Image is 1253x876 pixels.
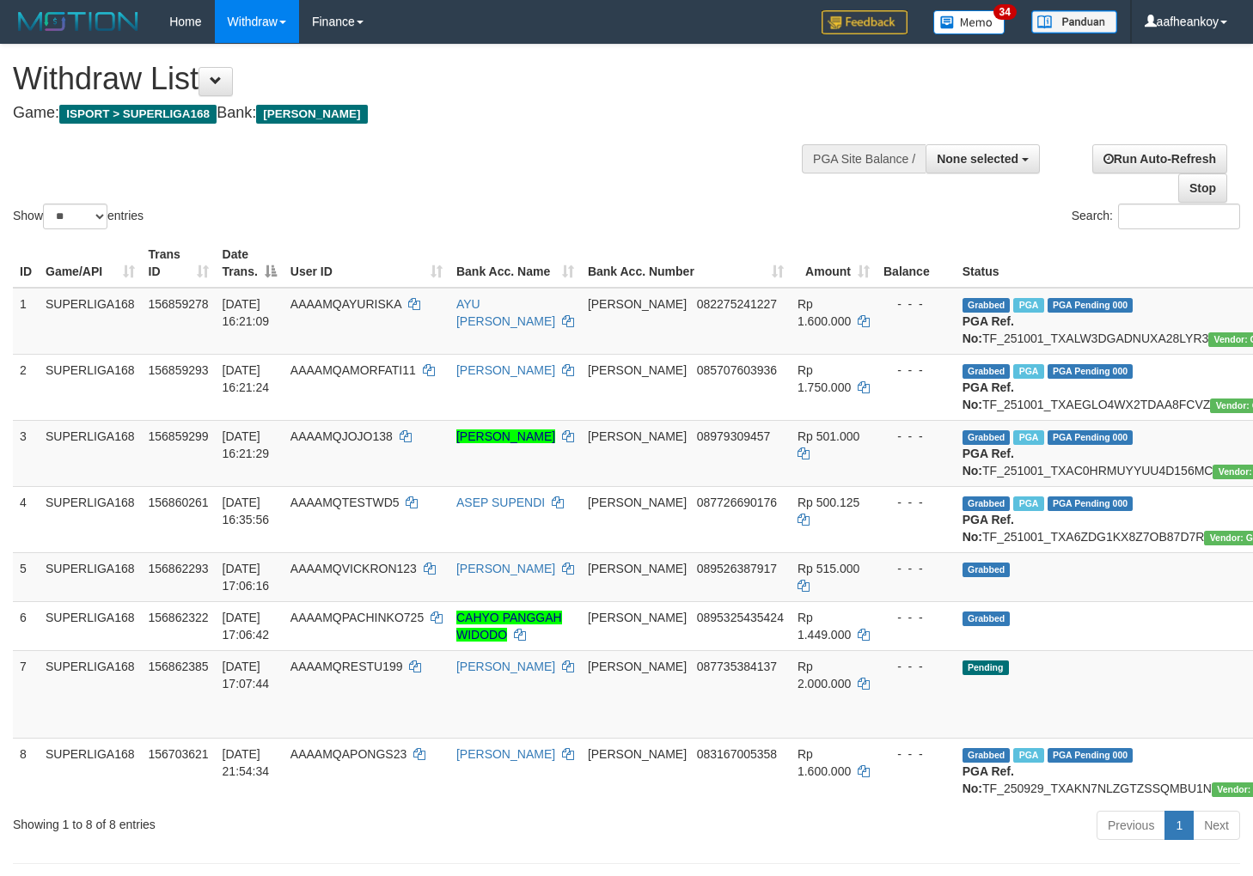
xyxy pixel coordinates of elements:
span: Rp 500.125 [798,496,859,509]
th: Game/API: activate to sort column ascending [39,239,142,288]
span: AAAAMQRESTU199 [290,660,403,673]
a: 1 [1164,811,1194,840]
img: Button%20Memo.svg [933,10,1005,34]
span: Rp 1.600.000 [798,747,851,778]
span: 156862322 [149,611,209,624]
span: Copy 083167005358 to clipboard [697,747,777,761]
td: SUPERLIGA168 [39,486,142,552]
label: Search: [1072,204,1240,229]
span: [DATE] 16:21:29 [223,429,270,460]
span: Grabbed [963,430,1011,445]
div: PGA Site Balance / [802,144,926,173]
div: - - - [883,609,949,626]
b: PGA Ref. No: [963,380,1014,411]
input: Search: [1118,204,1240,229]
h4: Game: Bank: [13,105,818,122]
a: [PERSON_NAME] [456,562,555,575]
td: SUPERLIGA168 [39,288,142,355]
span: Copy 089526387917 to clipboard [697,562,777,575]
a: [PERSON_NAME] [456,363,555,377]
th: ID [13,239,39,288]
span: Grabbed [963,563,1011,577]
td: SUPERLIGA168 [39,650,142,738]
span: PGA Pending [1048,364,1134,379]
span: Grabbed [963,298,1011,313]
span: Pending [963,660,1009,675]
span: 156862385 [149,660,209,673]
span: Copy 08979309457 to clipboard [697,429,771,443]
span: [PERSON_NAME] [588,429,687,443]
img: panduan.png [1031,10,1117,33]
span: Rp 1.600.000 [798,297,851,328]
th: Bank Acc. Name: activate to sort column ascending [449,239,581,288]
div: - - - [883,658,949,675]
span: 156859278 [149,297,209,311]
td: SUPERLIGA168 [39,601,142,650]
span: [PERSON_NAME] [588,363,687,377]
label: Show entries [13,204,144,229]
span: [PERSON_NAME] [588,297,687,311]
span: AAAAMQAPONGS23 [290,747,406,761]
span: [DATE] 17:06:42 [223,611,270,642]
span: [PERSON_NAME] [588,496,687,509]
span: Rp 1.750.000 [798,363,851,394]
div: - - - [883,494,949,511]
a: ASEP SUPENDI [456,496,545,509]
a: Run Auto-Refresh [1092,144,1227,173]
b: PGA Ref. No: [963,513,1014,544]
span: 156860261 [149,496,209,509]
th: User ID: activate to sort column ascending [284,239,449,288]
span: [DATE] 16:21:24 [223,363,270,394]
span: [DATE] 16:35:56 [223,496,270,526]
a: AYU [PERSON_NAME] [456,297,555,328]
span: 156862293 [149,562,209,575]
span: ISPORT > SUPERLIGA168 [59,105,217,124]
a: [PERSON_NAME] [456,660,555,673]
span: [PERSON_NAME] [588,747,687,761]
span: AAAAMQTESTWD5 [290,496,400,509]
span: 156703621 [149,747,209,761]
th: Balance [877,239,956,288]
span: 156859299 [149,429,209,443]
span: Rp 2.000.000 [798,660,851,690]
span: Grabbed [963,611,1011,626]
button: None selected [926,144,1040,173]
span: Copy 087735384137 to clipboard [697,660,777,673]
span: Rp 515.000 [798,562,859,575]
span: AAAAMQJOJO138 [290,429,393,443]
a: Previous [1097,811,1165,840]
span: Marked by aafmaleo [1013,496,1043,511]
span: 34 [993,4,1017,20]
a: Next [1193,811,1240,840]
td: 5 [13,552,39,601]
div: - - - [883,560,949,577]
a: [PERSON_NAME] [456,429,555,443]
th: Trans ID: activate to sort column ascending [142,239,216,288]
span: PGA Pending [1048,298,1134,313]
td: 3 [13,420,39,486]
td: 4 [13,486,39,552]
span: Grabbed [963,748,1011,763]
span: [PERSON_NAME] [588,611,687,624]
div: - - - [883,295,949,313]
span: Copy 085707603936 to clipboard [697,363,777,377]
img: Feedback.jpg [822,10,908,34]
span: [PERSON_NAME] [588,562,687,575]
span: AAAAMQVICKRON123 [290,562,417,575]
span: AAAAMQPACHINKO725 [290,611,424,624]
div: Showing 1 to 8 of 8 entries [13,809,510,833]
span: [DATE] 17:07:44 [223,660,270,690]
td: 7 [13,650,39,738]
td: 8 [13,738,39,804]
span: [DATE] 17:06:16 [223,562,270,593]
span: Copy 082275241227 to clipboard [697,297,777,311]
td: 2 [13,354,39,420]
span: Marked by aafheankoy [1013,364,1043,379]
th: Date Trans.: activate to sort column descending [216,239,284,288]
span: Marked by aafheankoy [1013,298,1043,313]
span: Grabbed [963,364,1011,379]
span: Grabbed [963,496,1011,511]
span: 156859293 [149,363,209,377]
span: [DATE] 21:54:34 [223,747,270,778]
span: PGA Pending [1048,430,1134,445]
